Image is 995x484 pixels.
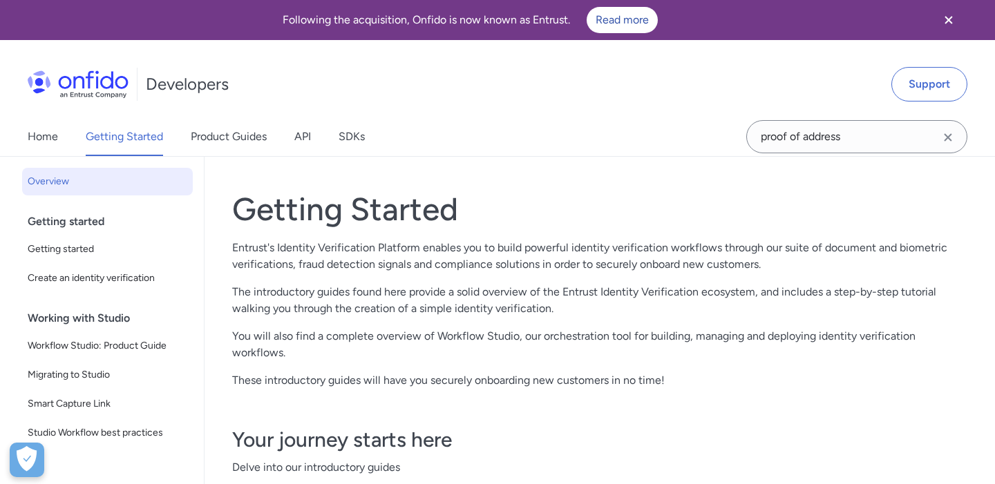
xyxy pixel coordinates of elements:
[940,129,956,146] svg: Clear search field button
[22,361,193,389] a: Migrating to Studio
[232,190,967,229] h1: Getting Started
[28,396,187,412] span: Smart Capture Link
[22,390,193,418] a: Smart Capture Link
[28,70,129,98] img: Onfido Logo
[28,208,198,235] div: Getting started
[294,117,311,156] a: API
[940,12,957,28] svg: Close banner
[22,264,193,292] a: Create an identity verification
[17,7,923,33] div: Following the acquisition, Onfido is now known as Entrust.
[587,7,658,33] a: Read more
[232,240,967,273] p: Entrust's Identity Verification Platform enables you to build powerful identity verification work...
[232,459,967,476] span: Delve into our introductory guides
[22,419,193,447] a: Studio Workflow best practices
[22,168,193,195] a: Overview
[10,443,44,477] button: Open Preferences
[232,328,967,361] p: You will also find a complete overview of Workflow Studio, our orchestration tool for building, m...
[28,117,58,156] a: Home
[86,117,163,156] a: Getting Started
[28,173,187,190] span: Overview
[146,73,229,95] h1: Developers
[746,120,967,153] input: Onfido search input field
[28,241,187,258] span: Getting started
[28,367,187,383] span: Migrating to Studio
[28,270,187,287] span: Create an identity verification
[10,443,44,477] div: Cookie Preferences
[232,284,967,317] p: The introductory guides found here provide a solid overview of the Entrust Identity Verification ...
[22,235,193,263] a: Getting started
[28,338,187,354] span: Workflow Studio: Product Guide
[339,117,365,156] a: SDKs
[232,372,967,389] p: These introductory guides will have you securely onboarding new customers in no time!
[232,426,967,454] h3: Your journey starts here
[22,332,193,360] a: Workflow Studio: Product Guide
[28,425,187,441] span: Studio Workflow best practices
[191,117,267,156] a: Product Guides
[923,3,974,37] button: Close banner
[28,304,198,332] div: Working with Studio
[891,67,967,101] a: Support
